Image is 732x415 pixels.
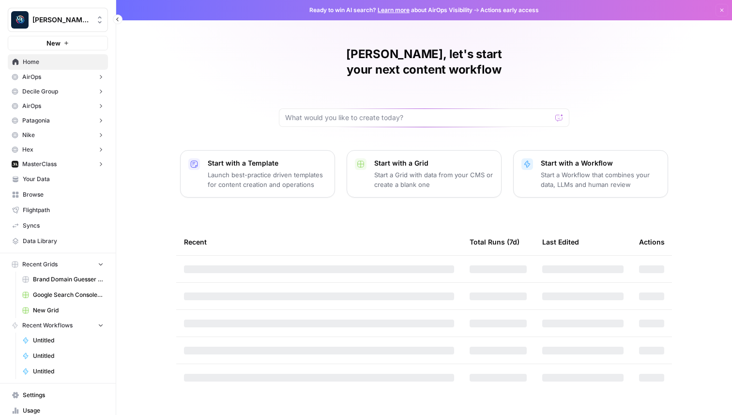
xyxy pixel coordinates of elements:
[12,161,18,168] img: m45g04c7stpv9a7fm5gbetvc5vml
[208,170,327,189] p: Launch best-practice driven templates for content creation and operations
[22,145,33,154] span: Hex
[23,190,104,199] span: Browse
[8,171,108,187] a: Your Data
[542,229,579,255] div: Last Edited
[8,142,108,157] button: Hex
[33,336,104,345] span: Untitled
[541,170,660,189] p: Start a Workflow that combines your data, LLMs and human review
[378,6,410,14] a: Learn more
[23,391,104,400] span: Settings
[180,150,335,198] button: Start with a TemplateLaunch best-practice driven templates for content creation and operations
[33,291,104,299] span: Google Search Console - [DOMAIN_NAME]
[33,306,104,315] span: New Grid
[470,229,519,255] div: Total Runs (7d)
[22,87,58,96] span: Decile Group
[279,46,569,77] h1: [PERSON_NAME], let's start your next content workflow
[8,8,108,32] button: Workspace: Berna's Personal
[22,102,41,110] span: AirOps
[18,333,108,348] a: Untitled
[18,272,108,287] a: Brand Domain Guesser QA
[374,158,493,168] p: Start with a Grid
[8,257,108,272] button: Recent Grids
[8,54,108,70] a: Home
[23,175,104,184] span: Your Data
[480,6,539,15] span: Actions early access
[18,364,108,379] a: Untitled
[208,158,327,168] p: Start with a Template
[32,15,91,25] span: [PERSON_NAME] Personal
[639,229,665,255] div: Actions
[8,36,108,50] button: New
[22,116,50,125] span: Patagonia
[347,150,502,198] button: Start with a GridStart a Grid with data from your CMS or create a blank one
[374,170,493,189] p: Start a Grid with data from your CMS or create a blank one
[23,237,104,246] span: Data Library
[18,287,108,303] a: Google Search Console - [DOMAIN_NAME]
[513,150,668,198] button: Start with a WorkflowStart a Workflow that combines your data, LLMs and human review
[22,160,57,169] span: MasterClass
[46,38,61,48] span: New
[22,321,73,330] span: Recent Workflows
[8,318,108,333] button: Recent Workflows
[33,367,104,376] span: Untitled
[18,303,108,318] a: New Grid
[8,113,108,128] button: Patagonia
[8,84,108,99] button: Decile Group
[8,128,108,142] button: Nike
[33,352,104,360] span: Untitled
[33,275,104,284] span: Brand Domain Guesser QA
[8,187,108,202] a: Browse
[8,233,108,249] a: Data Library
[8,218,108,233] a: Syncs
[11,11,29,29] img: Berna's Personal Logo
[541,158,660,168] p: Start with a Workflow
[8,157,108,171] button: MasterClass
[22,260,58,269] span: Recent Grids
[8,99,108,113] button: AirOps
[309,6,473,15] span: Ready to win AI search? about AirOps Visibility
[23,406,104,415] span: Usage
[8,387,108,403] a: Settings
[23,206,104,215] span: Flightpath
[8,202,108,218] a: Flightpath
[23,221,104,230] span: Syncs
[22,73,41,81] span: AirOps
[22,131,35,139] span: Nike
[285,113,551,123] input: What would you like to create today?
[8,70,108,84] button: AirOps
[184,229,454,255] div: Recent
[18,348,108,364] a: Untitled
[23,58,104,66] span: Home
